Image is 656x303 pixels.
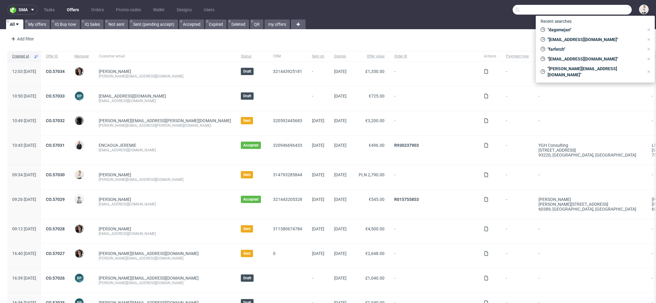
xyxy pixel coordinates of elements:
[10,6,19,13] img: logo
[75,67,84,76] img: Moreno Martinez Cristina
[273,118,302,123] a: 320592445683
[538,251,642,261] span: -
[538,143,642,148] div: YGH Consulting
[394,94,474,103] span: -
[538,276,642,285] span: -
[506,118,529,128] span: -
[394,276,474,285] span: -
[312,276,324,285] span: -
[40,5,58,15] a: Tasks
[46,276,65,281] a: CO.57026
[273,172,302,177] a: 314793285844
[365,276,384,281] span: £1,040.00
[334,197,347,202] span: [DATE]
[46,54,65,59] span: Offer ID
[99,226,131,231] a: [PERSON_NAME]
[312,118,324,123] span: [DATE]
[173,5,195,15] a: Designs
[538,153,642,157] div: 93220, [GEOGRAPHIC_DATA] , [GEOGRAPHIC_DATA]
[359,172,384,177] span: PLN 2,790.00
[506,251,529,261] span: -
[538,202,642,207] div: [PERSON_NAME][STREET_ADDRESS]
[273,251,275,256] a: 0
[12,69,36,74] span: 12:03 [DATE]
[25,19,50,29] a: My offers
[506,226,529,236] span: -
[545,56,644,62] span: "[EMAIL_ADDRESS][DOMAIN_NAME]"
[75,116,84,125] img: Dawid Urbanowicz
[394,54,474,59] span: Order ID
[334,172,347,177] span: [DATE]
[243,226,251,231] span: Sent
[99,202,231,207] div: [EMAIL_ADDRESS][DOMAIN_NAME]
[99,172,131,177] a: [PERSON_NAME]
[12,94,36,98] span: 10:50 [DATE]
[334,54,347,59] span: Expires
[99,276,199,281] span: [PERSON_NAME][EMAIL_ADDRESS][DOMAIN_NAME]
[545,66,644,78] span: "[PERSON_NAME][EMAIL_ADDRESS][DOMAIN_NAME]"
[334,69,347,74] span: [DATE]
[506,197,529,212] span: -
[538,226,642,236] span: -
[149,5,168,15] a: Wallet
[9,34,35,44] div: Add filter
[394,226,474,236] span: -
[273,69,302,74] a: 321443925181
[63,5,83,15] a: Offers
[334,94,347,98] span: [DATE]
[75,249,84,258] img: Moreno Martinez Cristina
[394,118,474,128] span: -
[365,118,384,123] span: €3,200.00
[334,251,347,256] span: [DATE]
[228,19,249,29] a: Deleted
[75,195,84,204] img: Dudek Mariola
[179,19,204,29] a: Accepted
[99,281,231,285] div: [PERSON_NAME][EMAIL_ADDRESS][DOMAIN_NAME]
[365,226,384,231] span: €4,500.00
[46,69,65,74] a: CO.57034
[538,207,642,212] div: 60389, [GEOGRAPHIC_DATA] , [GEOGRAPHIC_DATA]
[243,172,251,177] span: Sent
[12,143,36,148] span: 10:43 [DATE]
[12,276,36,281] span: 16:39 [DATE]
[243,251,251,256] span: Sent
[99,118,231,123] span: [PERSON_NAME][EMAIL_ADDRESS][PERSON_NAME][DOMAIN_NAME]
[12,197,36,202] span: 09:26 [DATE]
[506,69,529,79] span: -
[12,226,36,231] span: 09:12 [DATE]
[312,226,324,231] span: [DATE]
[312,251,324,256] span: [DATE]
[365,251,384,256] span: €2,648.00
[312,197,324,202] span: [DATE]
[369,143,384,148] span: €496.00
[506,54,529,59] span: Payment type
[506,143,529,157] span: -
[243,276,251,281] span: Draft
[12,172,36,177] span: 09:34 [DATE]
[51,19,80,29] a: IQ Buy now
[506,94,529,103] span: -
[99,197,131,202] a: [PERSON_NAME]
[46,197,65,202] a: CO.57029
[273,197,302,202] a: 321443205328
[99,54,231,59] span: Customer email
[99,177,231,182] div: [PERSON_NAME][EMAIL_ADDRESS][DOMAIN_NAME]
[99,123,231,128] div: [PERSON_NAME][EMAIL_ADDRESS][PERSON_NAME][DOMAIN_NAME]
[312,54,324,59] span: Sent on
[484,54,496,59] span: Actions
[545,27,644,33] span: "dagsmejan"
[334,226,347,231] span: [DATE]
[243,94,251,98] span: Draft
[6,19,23,29] a: All
[312,143,324,148] span: [DATE]
[273,143,302,148] a: 320946696433
[241,54,263,59] span: Status
[243,143,258,148] span: Accepted
[538,148,642,153] div: [STREET_ADDRESS]
[46,143,65,148] a: CO.57031
[506,172,529,182] span: -
[394,172,474,182] span: -
[312,69,324,79] span: -
[12,118,36,123] span: 10:49 [DATE]
[273,226,302,231] a: 311380674784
